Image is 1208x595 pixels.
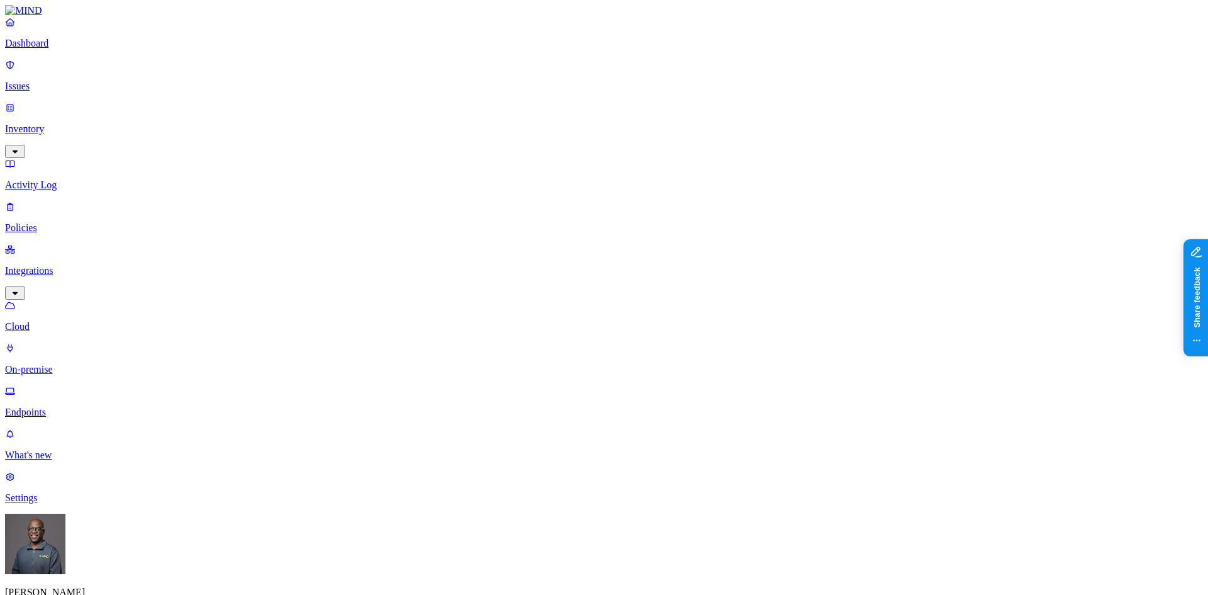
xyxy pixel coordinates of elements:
[5,514,65,574] img: Gregory Thomas
[5,385,1203,418] a: Endpoints
[5,179,1203,191] p: Activity Log
[5,321,1203,332] p: Cloud
[5,5,42,16] img: MIND
[5,492,1203,504] p: Settings
[5,222,1203,234] p: Policies
[5,59,1203,92] a: Issues
[5,364,1203,375] p: On-premise
[5,201,1203,234] a: Policies
[5,343,1203,375] a: On-premise
[5,300,1203,332] a: Cloud
[5,123,1203,135] p: Inventory
[5,244,1203,298] a: Integrations
[5,450,1203,461] p: What's new
[5,16,1203,49] a: Dashboard
[5,471,1203,504] a: Settings
[5,407,1203,418] p: Endpoints
[5,428,1203,461] a: What's new
[5,81,1203,92] p: Issues
[5,102,1203,156] a: Inventory
[5,158,1203,191] a: Activity Log
[5,5,1203,16] a: MIND
[5,38,1203,49] p: Dashboard
[5,265,1203,276] p: Integrations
